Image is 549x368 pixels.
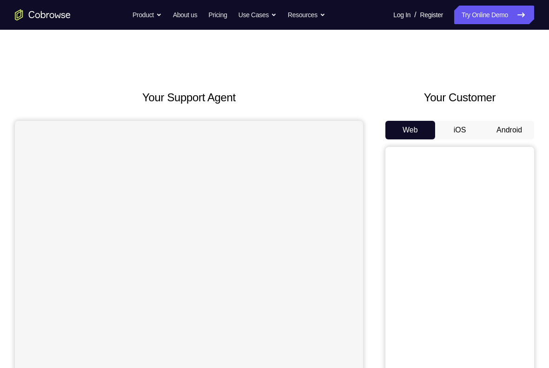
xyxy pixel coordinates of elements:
[173,6,197,24] a: About us
[208,6,227,24] a: Pricing
[414,9,416,20] span: /
[15,89,363,106] h2: Your Support Agent
[385,89,534,106] h2: Your Customer
[15,9,71,20] a: Go to the home page
[454,6,534,24] a: Try Online Demo
[420,6,443,24] a: Register
[385,121,435,139] button: Web
[132,6,162,24] button: Product
[288,6,325,24] button: Resources
[393,6,410,24] a: Log In
[435,121,485,139] button: iOS
[484,121,534,139] button: Android
[238,6,277,24] button: Use Cases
